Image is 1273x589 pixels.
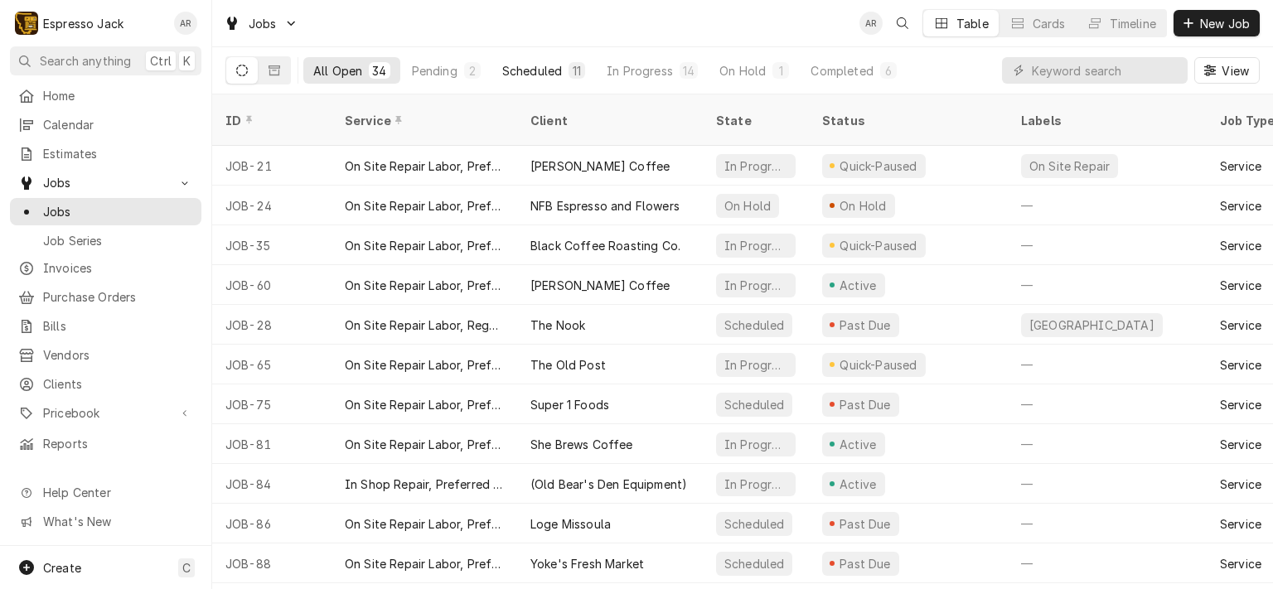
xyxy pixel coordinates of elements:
[1220,277,1261,294] div: Service
[345,436,504,453] div: On Site Repair Labor, Prefered Rate, Regular Hours
[345,515,504,533] div: On Site Repair Labor, Prefered Rate, Regular Hours
[530,515,611,533] div: Loge Missoula
[10,508,201,535] a: Go to What's New
[723,476,789,493] div: In Progress
[572,62,582,80] div: 11
[530,555,644,572] div: Yoke's Fresh Market
[889,10,916,36] button: Open search
[1220,555,1261,572] div: Service
[723,555,786,572] div: Scheduled
[723,515,786,533] div: Scheduled
[43,317,193,335] span: Bills
[15,12,38,35] div: Espresso Jack's Avatar
[723,197,772,215] div: On Hold
[838,515,893,533] div: Past Due
[43,259,193,277] span: Invoices
[1220,237,1261,254] div: Service
[10,312,201,340] a: Bills
[530,476,687,493] div: (Old Bear's Den Equipment)
[217,10,305,37] a: Go to Jobs
[43,288,193,306] span: Purchase Orders
[837,476,879,493] div: Active
[43,174,168,191] span: Jobs
[1220,316,1261,334] div: Service
[530,356,606,374] div: The Old Post
[1218,62,1252,80] span: View
[1028,157,1111,175] div: On Site Repair
[15,12,38,35] div: E
[1008,225,1207,265] div: —
[723,396,786,413] div: Scheduled
[10,82,201,109] a: Home
[811,62,873,80] div: Completed
[212,543,332,583] div: JOB-88
[43,513,191,530] span: What's New
[43,145,193,162] span: Estimates
[1220,476,1261,493] div: Service
[1220,396,1261,413] div: Service
[10,370,201,398] a: Clients
[43,404,168,422] span: Pricebook
[10,430,201,457] a: Reports
[723,237,789,254] div: In Progress
[174,12,197,35] div: AR
[212,424,332,464] div: JOB-81
[10,341,201,369] a: Vendors
[1021,112,1193,129] div: Labels
[956,15,989,32] div: Table
[530,112,686,129] div: Client
[345,277,504,294] div: On Site Repair Labor, Prefered Rate, Regular Hours
[10,254,201,282] a: Invoices
[1197,15,1253,32] span: New Job
[530,316,585,334] div: The Nook
[212,504,332,543] div: JOB-86
[822,112,991,129] div: Status
[10,479,201,506] a: Go to Help Center
[1008,186,1207,225] div: —
[1174,10,1260,36] button: New Job
[212,146,332,186] div: JOB-21
[212,305,332,345] div: JOB-28
[1220,436,1261,453] div: Service
[859,12,883,35] div: AR
[43,203,193,220] span: Jobs
[372,62,386,80] div: 34
[313,62,362,80] div: All Open
[212,384,332,424] div: JOB-75
[1033,15,1066,32] div: Cards
[883,62,893,80] div: 6
[859,12,883,35] div: Allan Ross's Avatar
[43,15,123,32] div: Espresso Jack
[212,345,332,384] div: JOB-65
[837,197,888,215] div: On Hold
[1008,345,1207,384] div: —
[530,396,609,413] div: Super 1 Foods
[530,157,670,175] div: [PERSON_NAME] Coffee
[716,112,796,129] div: State
[10,46,201,75] button: Search anythingCtrlK
[1028,316,1156,334] div: [GEOGRAPHIC_DATA]
[43,561,81,575] span: Create
[1220,515,1261,533] div: Service
[345,157,504,175] div: On Site Repair Labor, Prefered Rate, Regular Hours
[43,346,193,364] span: Vendors
[838,237,919,254] div: Quick-Paused
[43,116,193,133] span: Calendar
[776,62,786,80] div: 1
[1008,265,1207,305] div: —
[345,237,504,254] div: On Site Repair Labor, Prefered Rate, Regular Hours
[345,356,504,374] div: On Site Repair Labor, Prefered Rate, Regular Hours
[43,87,193,104] span: Home
[607,62,673,80] div: In Progress
[10,169,201,196] a: Go to Jobs
[345,555,504,572] div: On Site Repair Labor, Prefered Rate, Regular Hours
[10,198,201,225] a: Jobs
[1032,57,1179,84] input: Keyword search
[467,62,477,80] div: 2
[723,436,789,453] div: In Progress
[183,52,191,70] span: K
[838,396,893,413] div: Past Due
[530,277,670,294] div: [PERSON_NAME] Coffee
[530,436,633,453] div: She Brews Coffee
[40,52,131,70] span: Search anything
